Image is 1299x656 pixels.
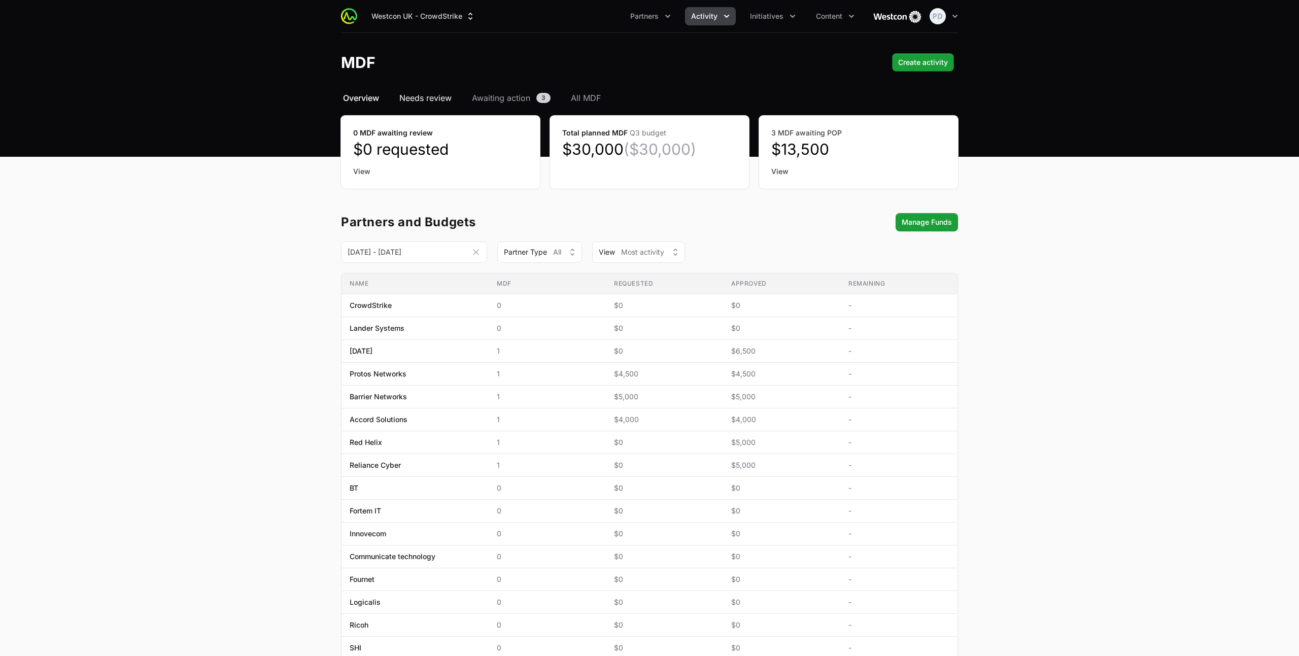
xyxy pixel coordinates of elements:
[614,415,715,425] span: $4,000
[497,597,598,607] span: 0
[341,92,958,104] nav: MDF navigation
[731,392,832,402] span: $5,000
[614,551,715,562] span: $0
[731,574,832,584] span: $0
[353,140,528,158] dd: $0 requested
[731,529,832,539] span: $0
[341,241,487,263] input: DD MMM YYYY - DD MMM YYYY
[350,346,372,356] span: [DATE]
[614,483,715,493] span: $0
[731,643,832,653] span: $0
[592,241,685,263] button: ViewMost activity
[497,346,598,356] span: 1
[562,140,737,158] dd: $30,000
[562,128,737,138] dt: Total planned MDF
[571,92,601,104] span: All MDF
[630,11,659,21] span: Partners
[599,247,615,257] span: View
[357,7,861,25] div: Main navigation
[810,7,861,25] div: Content menu
[365,7,482,25] button: Westcon UK - CrowdStrike
[341,273,489,294] th: Name
[848,415,949,425] span: -
[592,241,685,263] div: View Type filter
[350,415,407,425] span: Accord Solutions
[898,56,948,68] span: Create activity
[691,11,717,21] span: Activity
[497,643,598,653] span: 0
[350,460,401,470] span: Reliance Cyber
[614,529,715,539] span: $0
[750,11,783,21] span: Initiatives
[569,92,603,104] a: All MDF
[497,506,598,516] span: 0
[497,529,598,539] span: 0
[489,273,606,294] th: MDF
[353,166,528,177] a: View
[848,300,949,310] span: -
[723,273,840,294] th: Approved
[470,92,553,104] a: Awaiting action3
[731,460,832,470] span: $5,000
[771,166,946,177] a: View
[848,483,949,493] span: -
[848,346,949,356] span: -
[624,140,696,158] span: ($30,000)
[365,7,482,25] div: Supplier switch menu
[731,300,832,310] span: $0
[497,620,598,630] span: 0
[731,415,832,425] span: $4,000
[397,92,454,104] a: Needs review
[892,53,954,72] button: Create activity
[630,128,666,137] span: Q3 budget
[350,392,407,402] span: Barrier Networks
[614,392,715,402] span: $5,000
[896,213,958,231] div: Secondary actions
[497,241,582,263] button: Partner TypeAll
[350,483,358,493] span: BT
[497,460,598,470] span: 1
[614,323,715,333] span: $0
[614,460,715,470] span: $0
[553,247,561,257] span: All
[497,551,598,562] span: 0
[497,483,598,493] span: 0
[731,620,832,630] span: $0
[341,53,375,72] h1: MDF
[606,273,723,294] th: Requested
[848,574,949,584] span: -
[350,323,404,333] span: Lander Systems
[848,597,949,607] span: -
[341,241,958,263] section: MDF overview filters
[399,92,452,104] span: Needs review
[497,369,598,379] span: 1
[902,216,952,228] span: Manage Funds
[341,8,357,24] img: ActivitySource
[350,574,374,584] span: Fournet
[614,506,715,516] span: $0
[497,392,598,402] span: 1
[731,551,832,562] span: $0
[930,8,946,24] img: Payam Dinarvand
[731,506,832,516] span: $0
[624,7,677,25] div: Partners menu
[614,300,715,310] span: $0
[621,247,664,257] span: Most activity
[614,620,715,630] span: $0
[848,323,949,333] span: -
[848,437,949,447] span: -
[848,392,949,402] span: -
[497,241,582,263] div: Partner Type filter
[614,643,715,653] span: $0
[497,437,598,447] span: 1
[353,128,528,138] dt: 0 MDF awaiting review
[848,506,949,516] span: -
[341,216,476,228] h3: Partners and Budgets
[350,643,361,653] span: SHI
[350,369,406,379] span: Protos Networks
[731,323,832,333] span: $0
[810,7,861,25] button: Content
[614,369,715,379] span: $4,500
[848,529,949,539] span: -
[497,574,598,584] span: 0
